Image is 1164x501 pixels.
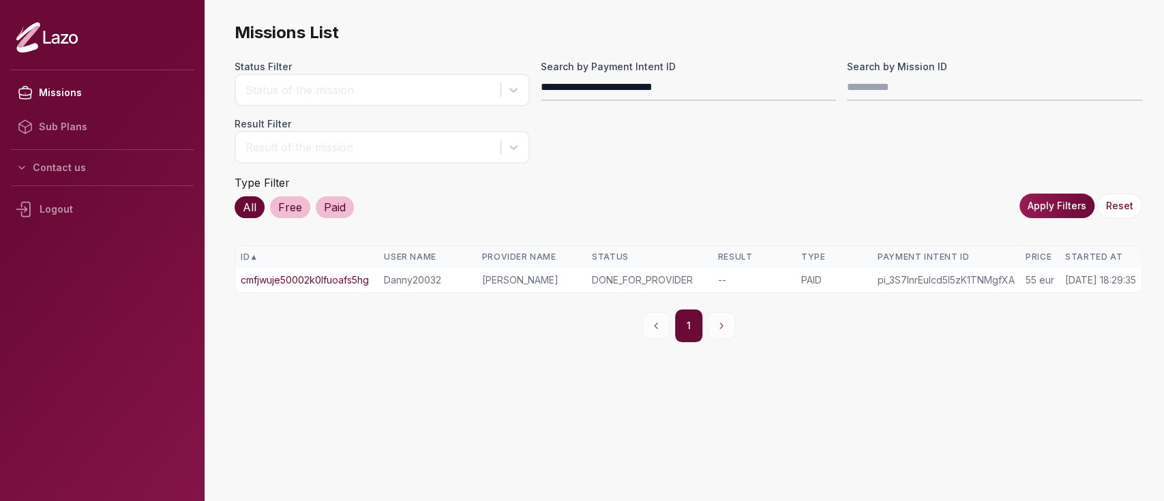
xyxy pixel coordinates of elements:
div: Status of the mission [245,82,494,98]
span: ▲ [250,252,258,262]
button: Reset [1097,194,1142,218]
a: cmfjwuje50002k0lfuoafs5hg [241,273,369,287]
div: Started At [1065,252,1136,262]
div: ID [241,252,373,262]
div: Danny20032 [384,273,471,287]
div: [DATE] 18:29:35 [1065,273,1136,287]
div: Result [718,252,790,262]
div: Logout [11,192,194,227]
div: -- [718,273,790,287]
div: pi_3S7InrEulcd5I5zK1TNMgfXA [878,273,1015,287]
label: Result Filter [235,117,530,131]
label: Search by Mission ID [847,60,1142,74]
a: Sub Plans [11,110,194,144]
div: Price [1026,252,1054,262]
div: All [235,196,265,218]
span: Missions List [235,22,1142,44]
button: Apply Filters [1019,194,1094,218]
div: [PERSON_NAME] [482,273,581,287]
div: 55 eur [1026,273,1054,287]
div: DONE_FOR_PROVIDER [592,273,707,287]
label: Search by Payment Intent ID [541,60,836,74]
div: Result of the mission [245,139,494,155]
div: PAID [801,273,867,287]
label: Status Filter [235,60,530,74]
div: Payment Intent ID [878,252,1015,262]
a: Missions [11,76,194,110]
div: Paid [316,196,354,218]
div: Free [270,196,310,218]
button: 1 [675,309,702,342]
div: Provider Name [482,252,581,262]
div: Status [592,252,707,262]
div: Type [801,252,867,262]
div: User Name [384,252,471,262]
label: Type Filter [235,176,290,189]
button: Contact us [11,155,194,180]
